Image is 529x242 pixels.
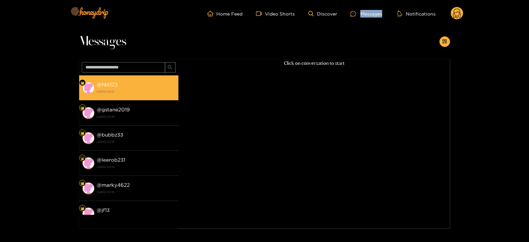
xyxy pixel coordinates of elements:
strong: [DATE] 03:35 [97,139,175,145]
a: Home Feed [207,11,243,17]
p: Click on conversation to start [179,60,450,67]
img: conversation [82,182,94,194]
span: video-camera [256,11,265,17]
button: Notifications [396,10,438,17]
strong: @ leerob231 [97,157,126,163]
strong: @ gstane2019 [97,107,130,112]
span: Messages [79,34,127,50]
a: Video Shorts [256,11,295,17]
button: search [165,62,176,73]
button: appstore-add [440,36,450,47]
img: Fan Level [80,106,84,110]
strong: @ jf13 [97,207,110,213]
strong: [DATE] 03:35 [97,164,175,170]
strong: [DATE] 03:35 [97,189,175,195]
strong: [DATE] 00:12 [97,89,175,95]
span: search [168,65,173,70]
img: Fan Level [80,156,84,160]
a: Discover [308,11,337,17]
img: conversation [82,107,94,119]
img: conversation [82,82,94,94]
strong: @ hbt123 [97,82,118,87]
strong: [DATE] 03:35 [97,114,175,120]
strong: @ bubbz33 [97,132,124,138]
img: Fan Level [80,207,84,211]
strong: [DATE] 03:35 [97,214,175,220]
img: Fan Level [80,181,84,185]
img: conversation [82,132,94,144]
span: appstore-add [442,39,447,45]
img: Fan Level [80,131,84,135]
img: conversation [82,157,94,169]
img: conversation [82,208,94,220]
div: Messages [350,10,382,18]
strong: @ marky4622 [97,182,130,188]
span: home [207,11,217,17]
img: Fan Level [80,81,84,85]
